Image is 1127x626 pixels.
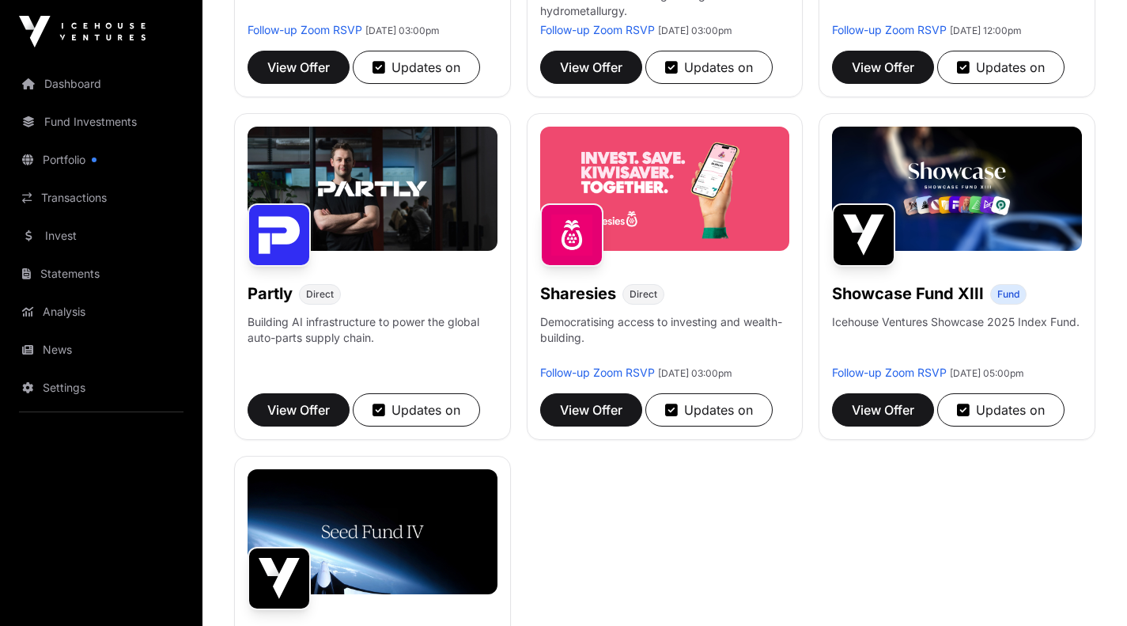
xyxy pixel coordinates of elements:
a: Statements [13,256,190,291]
img: Showcase-Fund-Banner-1.jpg [832,127,1082,252]
div: Updates on [373,58,460,77]
a: Fund Investments [13,104,190,139]
button: View Offer [832,393,934,427]
button: Updates on [645,393,773,427]
h1: Sharesies [540,283,616,305]
a: News [13,332,190,367]
img: Partly [248,203,311,267]
span: [DATE] 03:00pm [658,367,732,379]
button: View Offer [540,51,642,84]
h1: Partly [248,283,293,305]
p: Icehouse Ventures Showcase 2025 Index Fund. [832,314,1080,330]
iframe: Chat Widget [1048,550,1127,626]
a: Follow-up Zoom RSVP [540,23,655,36]
a: Invest [13,218,190,253]
img: Showcase Fund XIII [832,203,895,267]
button: Updates on [937,393,1065,427]
button: View Offer [248,393,350,427]
a: Dashboard [13,66,190,101]
img: Icehouse Ventures Logo [19,16,146,47]
button: View Offer [248,51,350,84]
a: Follow-up Zoom RSVP [832,366,947,379]
div: Updates on [373,400,460,419]
button: View Offer [540,393,642,427]
span: Direct [630,288,657,301]
span: [DATE] 03:00pm [658,25,732,36]
a: Analysis [13,294,190,329]
img: Seed-Fund-4_Banner.jpg [248,469,497,594]
span: Direct [306,288,334,301]
a: Follow-up Zoom RSVP [248,23,362,36]
button: Updates on [937,51,1065,84]
h1: Showcase Fund XIII [832,283,984,305]
button: Updates on [645,51,773,84]
span: View Offer [560,400,622,419]
span: View Offer [560,58,622,77]
span: [DATE] 03:00pm [365,25,440,36]
span: [DATE] 12:00pm [950,25,1022,36]
div: Updates on [665,400,753,419]
a: Follow-up Zoom RSVP [540,366,655,379]
span: Fund [997,288,1019,301]
button: View Offer [832,51,934,84]
img: Sharesies [540,203,603,267]
a: Settings [13,370,190,405]
img: Seed Fund IV [248,547,311,610]
button: Updates on [353,393,480,427]
span: View Offer [852,58,914,77]
div: Updates on [665,58,753,77]
span: View Offer [267,400,330,419]
p: Democratising access to investing and wealth-building. [540,314,790,365]
span: [DATE] 05:00pm [950,367,1024,379]
a: Portfolio [13,142,190,177]
span: View Offer [267,58,330,77]
img: Partly-Banner.jpg [248,127,497,252]
a: Transactions [13,180,190,215]
img: Sharesies-Banner.jpg [540,127,790,252]
p: Building AI infrastructure to power the global auto-parts supply chain. [248,314,497,365]
a: Follow-up Zoom RSVP [832,23,947,36]
div: Updates on [957,58,1045,77]
span: View Offer [852,400,914,419]
div: Updates on [957,400,1045,419]
button: Updates on [353,51,480,84]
